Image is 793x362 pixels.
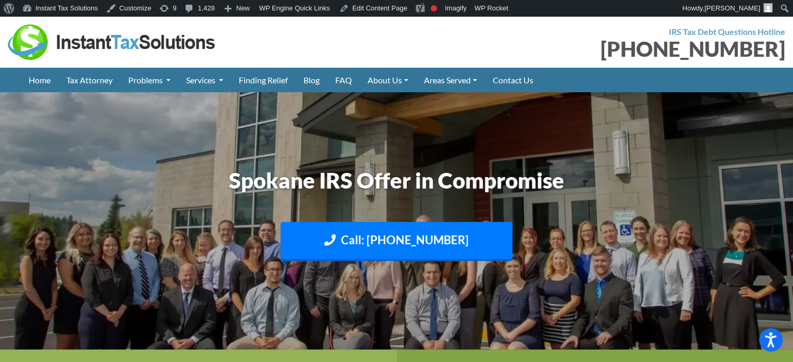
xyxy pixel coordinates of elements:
[327,68,360,92] a: FAQ
[669,27,785,36] strong: IRS Tax Debt Questions Hotline
[8,24,216,60] img: Instant Tax Solutions Logo
[485,68,541,92] a: Contact Us
[704,4,760,12] span: [PERSON_NAME]
[8,36,216,46] a: Instant Tax Solutions Logo
[58,68,120,92] a: Tax Attorney
[280,222,513,261] a: Call: [PHONE_NUMBER]
[431,5,437,11] div: Focus keyphrase not set
[405,39,786,59] div: [PHONE_NUMBER]
[21,68,58,92] a: Home
[107,165,686,196] h1: Spokane IRS Offer in Compromise
[120,68,178,92] a: Problems
[360,68,416,92] a: About Us
[178,68,231,92] a: Services
[296,68,327,92] a: Blog
[416,68,485,92] a: Areas Served
[231,68,296,92] a: Finding Relief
